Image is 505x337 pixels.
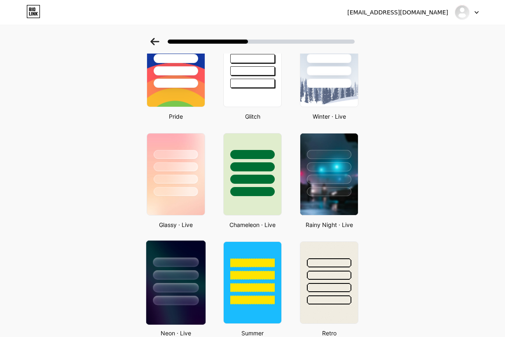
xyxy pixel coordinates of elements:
div: Glitch [221,112,284,121]
img: neon.jpg [146,241,206,325]
div: [EMAIL_ADDRESS][DOMAIN_NAME] [347,8,448,17]
div: Glassy · Live [144,220,208,229]
div: Winter · Live [297,112,361,121]
div: Pride [144,112,208,121]
img: juna adam [454,5,470,20]
div: Chameleon · Live [221,220,284,229]
div: Rainy Night · Live [297,220,361,229]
